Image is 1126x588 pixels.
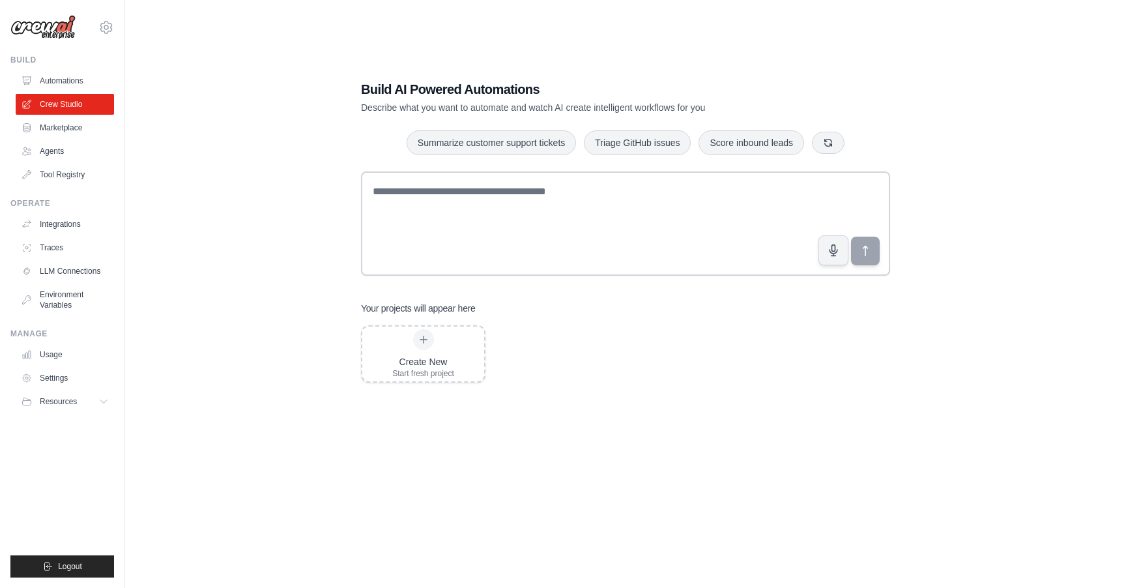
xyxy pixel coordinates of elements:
[10,555,114,578] button: Logout
[16,70,114,91] a: Automations
[16,237,114,258] a: Traces
[10,15,76,40] img: Logo
[16,214,114,235] a: Integrations
[361,302,476,315] h3: Your projects will appear here
[16,284,114,316] a: Environment Variables
[16,261,114,282] a: LLM Connections
[10,55,114,65] div: Build
[584,130,691,155] button: Triage GitHub issues
[16,368,114,389] a: Settings
[392,368,454,379] div: Start fresh project
[392,355,454,368] div: Create New
[818,235,848,265] button: Click to speak your automation idea
[16,164,114,185] a: Tool Registry
[16,344,114,365] a: Usage
[16,117,114,138] a: Marketplace
[361,80,799,98] h1: Build AI Powered Automations
[16,391,114,412] button: Resources
[58,561,82,572] span: Logout
[407,130,576,155] button: Summarize customer support tickets
[40,396,77,407] span: Resources
[16,141,114,162] a: Agents
[699,130,804,155] button: Score inbound leads
[10,329,114,339] div: Manage
[10,198,114,209] div: Operate
[361,101,799,114] p: Describe what you want to automate and watch AI create intelligent workflows for you
[812,132,844,154] button: Get new suggestions
[16,94,114,115] a: Crew Studio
